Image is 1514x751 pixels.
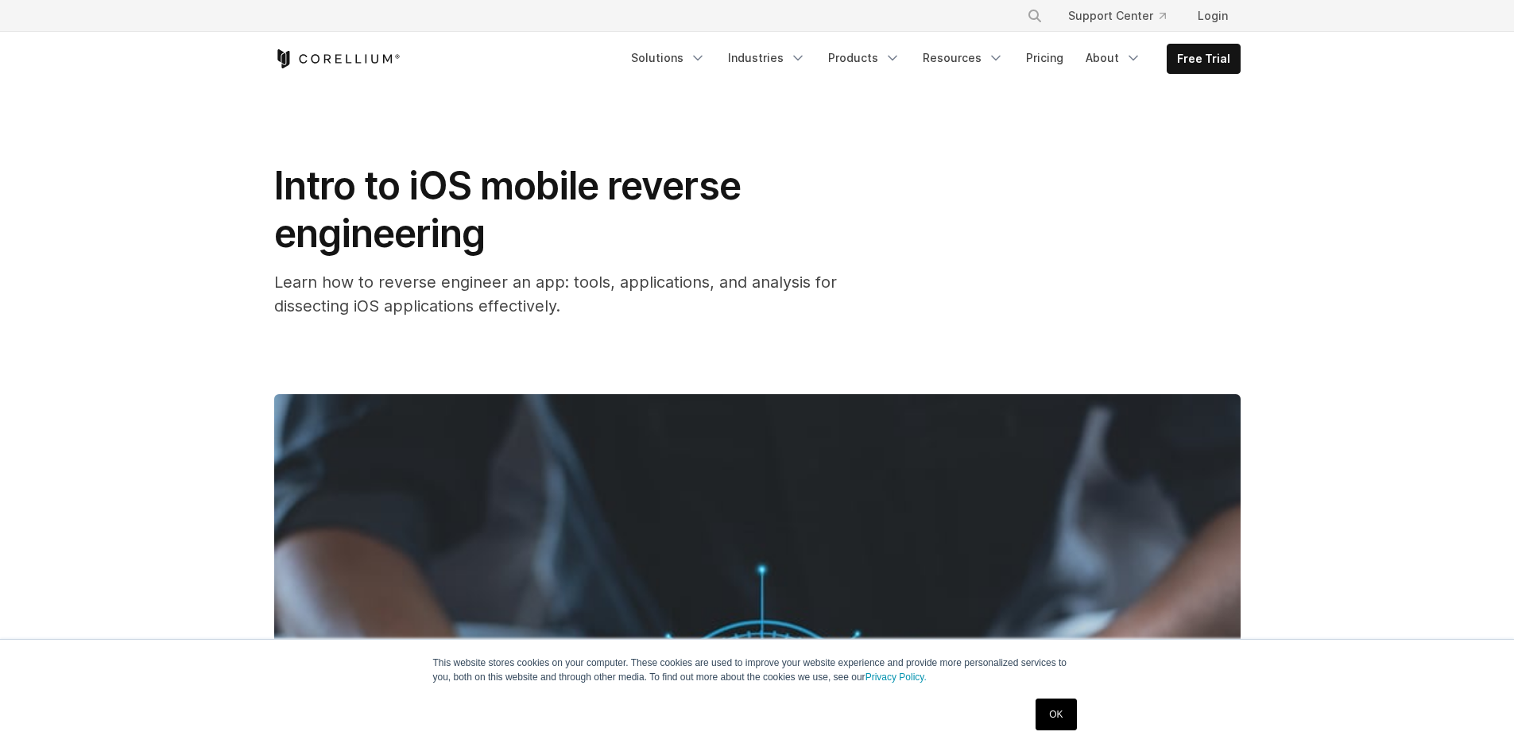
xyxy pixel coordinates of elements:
[1020,2,1049,30] button: Search
[621,44,715,72] a: Solutions
[1036,699,1076,730] a: OK
[274,162,741,257] span: Intro to iOS mobile reverse engineering
[718,44,815,72] a: Industries
[819,44,910,72] a: Products
[1055,2,1179,30] a: Support Center
[1016,44,1073,72] a: Pricing
[913,44,1013,72] a: Resources
[865,672,927,683] a: Privacy Policy.
[1008,2,1241,30] div: Navigation Menu
[1076,44,1151,72] a: About
[621,44,1241,74] div: Navigation Menu
[274,273,837,315] span: Learn how to reverse engineer an app: tools, applications, and analysis for dissecting iOS applic...
[433,656,1082,684] p: This website stores cookies on your computer. These cookies are used to improve your website expe...
[1185,2,1241,30] a: Login
[274,49,401,68] a: Corellium Home
[1167,45,1240,73] a: Free Trial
